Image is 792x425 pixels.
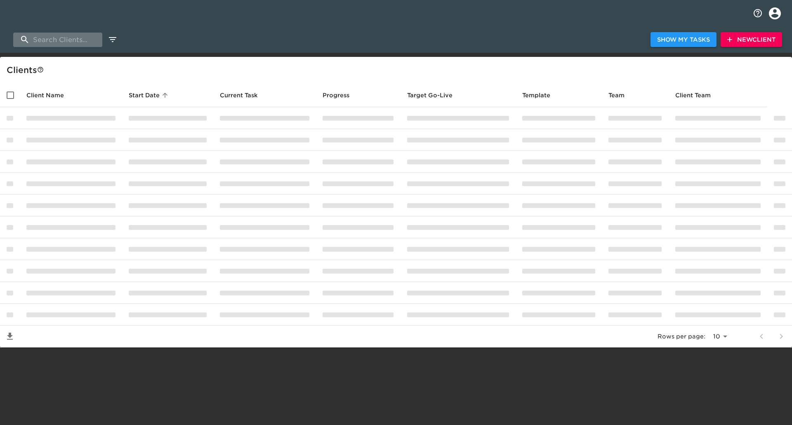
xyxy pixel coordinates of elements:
[658,332,705,340] p: Rows per page:
[26,90,75,100] span: Client Name
[763,1,787,26] button: profile
[407,90,453,100] span: Calculated based on the start date and the duration of all Tasks contained in this Hub.
[657,35,710,45] span: Show My Tasks
[7,63,789,77] div: Client s
[675,90,721,100] span: Client Team
[37,66,44,73] svg: This is a list of all of your clients and clients shared with you
[721,32,782,47] button: NewClient
[407,90,463,100] span: Target Go-Live
[220,90,258,100] span: This is the next Task in this Hub that should be completed
[13,33,102,47] input: search
[106,33,120,47] button: edit
[608,90,635,100] span: Team
[323,90,360,100] span: Progress
[522,90,561,100] span: Template
[727,35,775,45] span: New Client
[220,90,269,100] span: Current Task
[651,32,717,47] button: Show My Tasks
[709,331,730,343] select: rows per page
[129,90,170,100] span: Start Date
[748,3,768,23] button: notifications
